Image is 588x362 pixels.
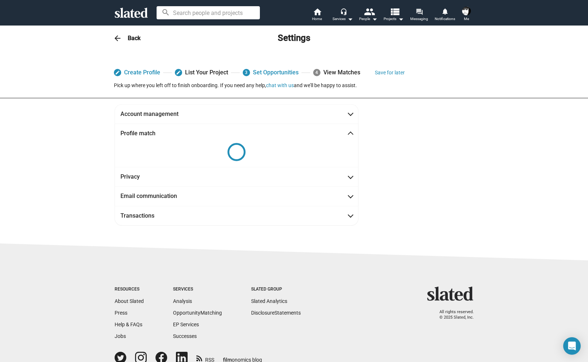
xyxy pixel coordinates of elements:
a: Notifications [432,7,458,23]
mat-panel-title: Transactions [120,212,186,219]
div: Resources [115,287,144,292]
mat-panel-title: Profile match [120,129,186,137]
div: Profile match [115,143,358,167]
a: Jobs [115,333,126,339]
input: Search people and projects [157,6,260,19]
mat-expansion-panel-header: Privacy [115,167,358,186]
span: Notifications [435,15,455,23]
mat-icon: edit [115,70,120,75]
div: People [359,15,377,23]
a: Analysis [173,298,192,304]
a: Create Profile [114,66,160,79]
a: Slated Analytics [251,298,287,304]
button: Save for later [375,66,405,79]
mat-icon: edit [176,70,181,75]
span: 4 [313,69,320,76]
button: Projects [381,7,407,23]
h2: Settings [278,32,310,44]
mat-expansion-panel-header: Account management [115,104,358,124]
div: View Matches [313,66,360,79]
div: Services [173,287,222,292]
mat-icon: arrow_back [113,34,122,43]
div: Services [333,15,353,23]
p: All rights reserved. © 2025 Slated, Inc. [432,310,474,320]
button: chat with us [266,82,294,88]
a: 3Set Opportunities [243,66,299,79]
span: Home [312,15,322,23]
a: DisclosureStatements [251,310,301,316]
mat-icon: headset_mic [340,8,347,15]
div: Open Intercom Messenger [563,337,581,355]
mat-icon: forum [416,8,423,15]
mat-expansion-panel-header: Profile match [115,124,358,143]
span: Projects [384,15,404,23]
button: Services [330,7,356,23]
div: Pick up where you left off to finish onboarding. If you need any help, and we’ll be happy to assist. [114,82,357,89]
a: About Slated [115,298,144,304]
span: Messaging [410,15,428,23]
button: Peter PietrangeliMe [458,5,475,24]
mat-icon: notifications [441,8,448,15]
mat-icon: arrow_drop_down [396,15,405,23]
div: Slated Group [251,287,301,292]
a: Messaging [407,7,432,23]
a: Successes [173,333,197,339]
mat-panel-title: Privacy [120,173,186,180]
img: Peter Pietrangeli [462,7,471,15]
a: Home [304,7,330,23]
a: Help & FAQs [115,322,142,327]
mat-icon: arrow_drop_down [346,15,354,23]
a: OpportunityMatching [173,310,222,316]
mat-icon: home [313,7,322,16]
h3: Back [128,34,141,42]
span: 3 [243,69,250,76]
mat-expansion-panel-header: Transactions [115,206,358,225]
button: People [356,7,381,23]
a: Press [115,310,127,316]
span: Me [464,15,469,23]
mat-panel-title: Email communication [120,192,186,200]
mat-icon: arrow_drop_down [370,15,379,23]
mat-icon: people [364,6,374,17]
mat-icon: view_list [389,6,400,17]
a: List Your Project [175,66,228,79]
mat-panel-title: Account management [120,110,186,118]
a: EP Services [173,322,199,327]
mat-expansion-panel-header: Email communication [115,186,358,206]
